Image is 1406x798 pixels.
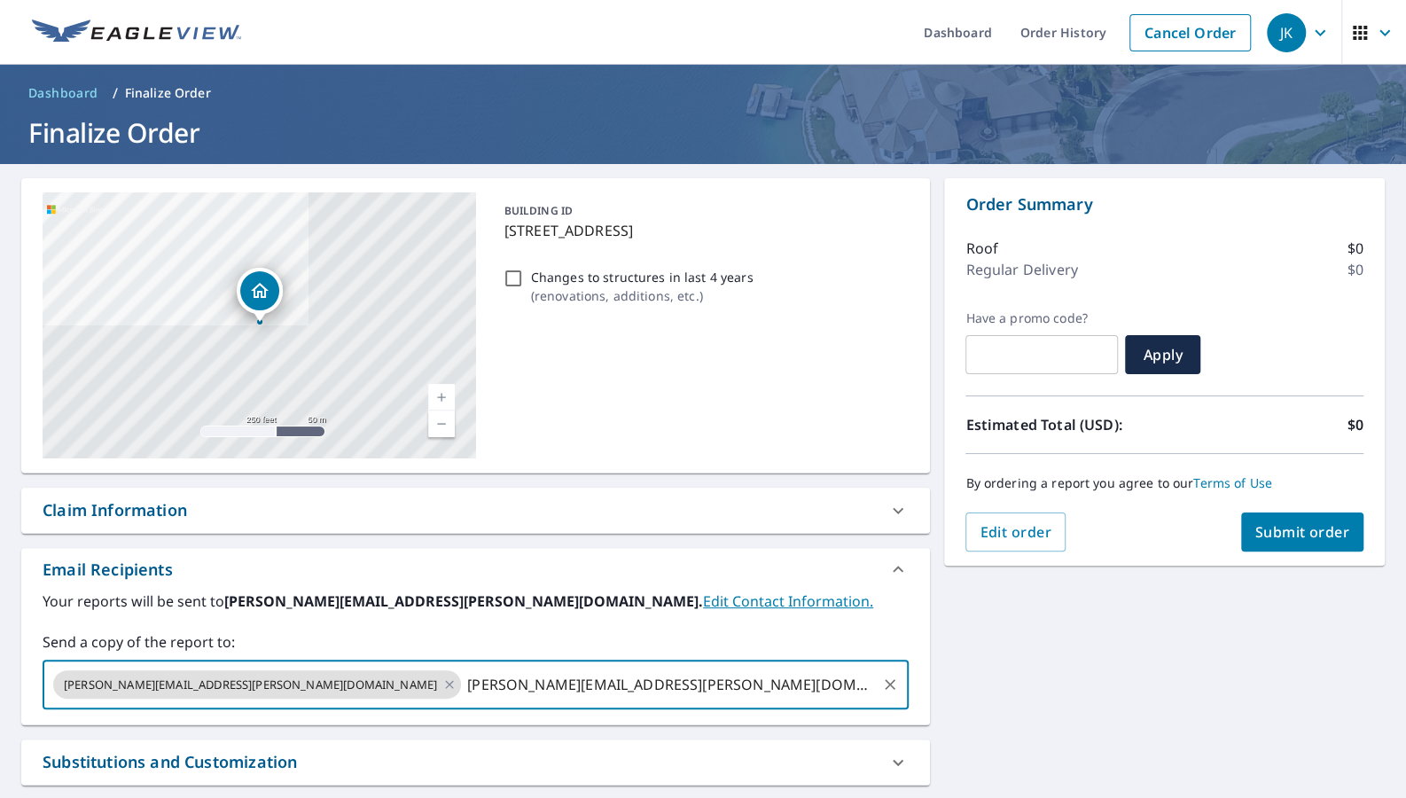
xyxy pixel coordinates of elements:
button: Edit order [965,512,1066,552]
p: $0 [1347,238,1363,259]
p: Estimated Total (USD): [965,414,1164,435]
button: Submit order [1241,512,1364,552]
p: Roof [965,238,998,259]
button: Apply [1125,335,1200,374]
div: Email Recipients [43,558,173,582]
div: [PERSON_NAME][EMAIL_ADDRESS][PERSON_NAME][DOMAIN_NAME] [53,670,461,699]
b: [PERSON_NAME][EMAIL_ADDRESS][PERSON_NAME][DOMAIN_NAME]. [224,591,703,611]
div: Email Recipients [21,548,930,591]
p: $0 [1347,259,1363,280]
p: ( renovations, additions, etc. ) [531,286,754,305]
a: EditContactInfo [703,591,873,611]
span: Edit order [980,522,1051,542]
span: Dashboard [28,84,98,102]
p: [STREET_ADDRESS] [504,220,902,241]
label: Your reports will be sent to [43,591,909,612]
div: Claim Information [43,498,187,522]
label: Send a copy of the report to: [43,631,909,653]
p: Changes to structures in last 4 years [531,268,754,286]
div: Substitutions and Customization [21,739,930,785]
p: Finalize Order [125,84,211,102]
span: [PERSON_NAME][EMAIL_ADDRESS][PERSON_NAME][DOMAIN_NAME] [53,677,448,693]
a: Cancel Order [1129,14,1251,51]
label: Have a promo code? [965,310,1118,326]
p: $0 [1347,414,1363,435]
span: Submit order [1255,522,1350,542]
a: Current Level 17, Zoom Out [428,411,455,437]
a: Dashboard [21,79,105,107]
nav: breadcrumb [21,79,1385,107]
div: Dropped pin, building 1, Residential property, 213 Forest Cir Palmyra, PA 17078 [237,268,283,323]
div: Claim Information [21,488,930,533]
a: Terms of Use [1193,474,1272,491]
li: / [113,82,118,104]
p: Order Summary [965,192,1363,216]
a: Current Level 17, Zoom In [428,384,455,411]
p: By ordering a report you agree to our [965,475,1363,491]
p: Regular Delivery [965,259,1077,280]
button: Clear [878,672,902,697]
p: BUILDING ID [504,203,573,218]
div: JK [1267,13,1306,52]
img: EV Logo [32,20,241,46]
div: Substitutions and Customization [43,750,297,774]
span: Apply [1139,345,1186,364]
h1: Finalize Order [21,114,1385,151]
